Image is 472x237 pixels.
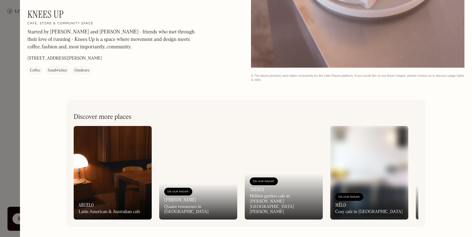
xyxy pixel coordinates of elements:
h1: Knees Up [27,8,64,20]
a: On Our RadarThingyHidden garden cafe in [PERSON_NAME][GEOGRAPHIC_DATA][PERSON_NAME] [245,126,323,220]
div: Coffee [30,67,40,74]
h2: Discover more places [74,113,131,121]
div: © The above photo(s) were taken exclusively for the Little Places platform. If you would like to ... [251,74,465,82]
div: On Our Radar [253,178,275,185]
div: Outdoors [74,67,89,74]
h3: Abuelo [79,202,94,208]
h3: Thingy [250,186,264,192]
h3: [PERSON_NAME] [164,197,196,203]
a: AbueloLatin American & Australian cafe [74,126,152,220]
a: On Our Radar[PERSON_NAME]Quaint restaurant in [GEOGRAPHIC_DATA] [159,126,237,220]
div: Hidden garden cafe in [PERSON_NAME][GEOGRAPHIC_DATA][PERSON_NAME] [250,194,318,215]
div: Cosy cafe in [GEOGRAPHIC_DATA] [335,209,403,215]
p: [STREET_ADDRESS][PERSON_NAME] [27,55,102,62]
h2: Cafe, store & community space [27,22,93,26]
div: Quaint restaurant in [GEOGRAPHIC_DATA] [164,204,232,215]
a: On Our RadarMéloCosy cafe in [GEOGRAPHIC_DATA] [330,126,408,220]
div: On Our Radar [338,194,360,200]
p: Started by [PERSON_NAME] and [PERSON_NAME] - friends who met through their love of running - Knee... [27,28,196,51]
h3: Mélo [335,202,346,208]
div: On Our Radar [167,189,189,195]
div: Sandwiches [48,67,67,74]
div: Latin American & Australian cafe [79,209,140,215]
